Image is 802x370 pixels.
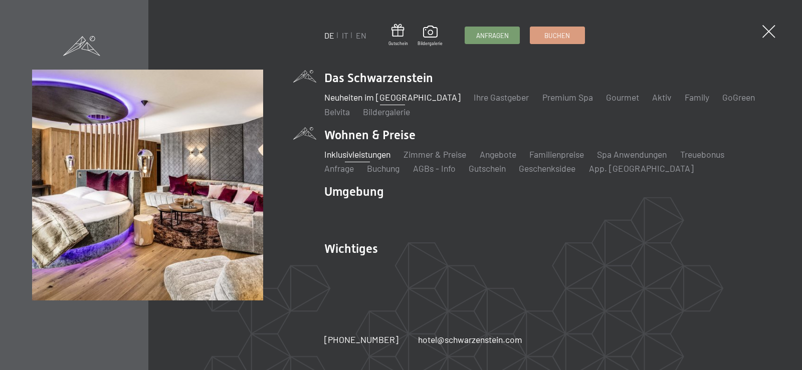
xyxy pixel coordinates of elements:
a: Buchen [530,27,584,44]
a: EN [356,31,366,40]
a: Gutschein [388,24,408,47]
span: [PHONE_NUMBER] [324,334,398,345]
a: Geschenksidee [519,163,575,174]
a: Premium Spa [542,92,593,103]
a: Familienpreise [529,149,584,160]
a: Bildergalerie [418,26,443,47]
a: Neuheiten im [GEOGRAPHIC_DATA] [324,92,461,103]
a: AGBs - Info [413,163,456,174]
a: Gourmet [606,92,639,103]
a: App. [GEOGRAPHIC_DATA] [589,163,694,174]
a: DE [324,31,334,40]
span: Anfragen [476,31,509,40]
a: Zimmer & Preise [404,149,466,160]
a: hotel@schwarzenstein.com [418,333,522,346]
span: Buchen [544,31,570,40]
a: Buchung [367,163,399,174]
a: Treuebonus [680,149,724,160]
a: GoGreen [722,92,755,103]
span: Bildergalerie [418,41,443,47]
a: Anfrage [324,163,354,174]
a: Angebote [480,149,516,160]
a: Anfragen [465,27,519,44]
a: Ihre Gastgeber [474,92,529,103]
a: Bildergalerie [363,106,410,117]
a: IT [342,31,348,40]
a: Gutschein [469,163,506,174]
a: Belvita [324,106,350,117]
a: Inklusivleistungen [324,149,390,160]
a: [PHONE_NUMBER] [324,333,398,346]
a: Family [685,92,709,103]
span: Gutschein [388,41,408,47]
a: Spa Anwendungen [597,149,667,160]
a: Aktiv [652,92,671,103]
